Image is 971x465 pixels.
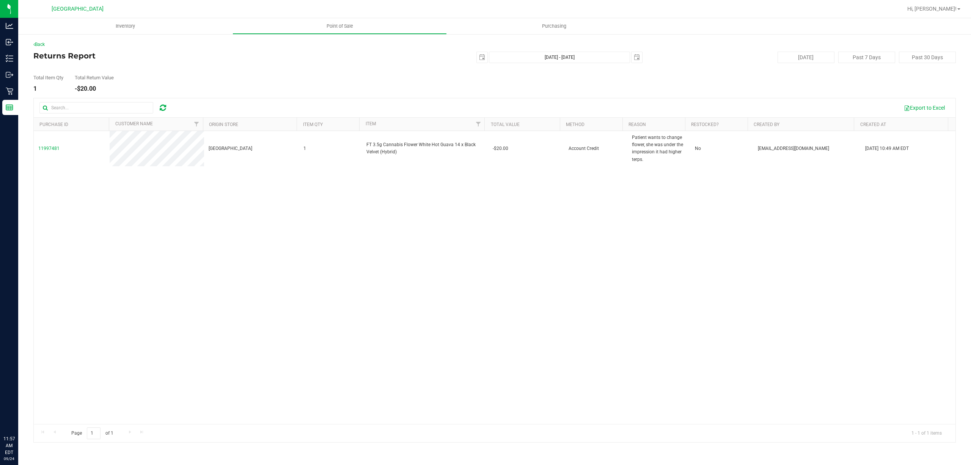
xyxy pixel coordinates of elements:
[899,101,950,114] button: Export to Excel
[18,18,233,34] a: Inventory
[493,145,508,152] span: -$20.00
[52,6,104,12] span: [GEOGRAPHIC_DATA]
[758,145,829,152] span: [EMAIL_ADDRESS][DOMAIN_NAME]
[190,118,203,131] a: Filter
[6,87,13,95] inline-svg: Retail
[303,145,306,152] span: 1
[628,122,646,127] a: Reason
[65,427,119,439] span: Page of 1
[3,435,15,456] p: 11:57 AM EDT
[6,55,13,62] inline-svg: Inventory
[209,122,238,127] a: Origin Store
[6,38,13,46] inline-svg: Inbound
[366,121,376,126] a: Item
[75,86,114,92] div: -$20.00
[477,52,487,63] span: select
[33,86,63,92] div: 1
[33,75,63,80] div: Total Item Qty
[754,122,779,127] a: Created By
[905,427,948,439] span: 1 - 1 of 1 items
[447,18,661,34] a: Purchasing
[566,122,584,127] a: Method
[75,75,114,80] div: Total Return Value
[865,145,909,152] span: [DATE] 10:49 AM EDT
[569,145,599,152] span: Account Credit
[8,404,30,427] iframe: Resource center
[899,52,956,63] button: Past 30 Days
[33,52,341,60] h4: Returns Report
[472,118,484,131] a: Filter
[39,122,68,127] a: Purchase ID
[695,146,701,151] span: No
[6,104,13,111] inline-svg: Reports
[38,146,60,151] span: 11997481
[838,52,895,63] button: Past 7 Days
[22,403,31,412] iframe: Resource center unread badge
[209,145,252,152] span: [GEOGRAPHIC_DATA]
[632,52,642,63] span: select
[491,122,520,127] a: Total Value
[33,42,45,47] a: Back
[316,23,363,30] span: Point of Sale
[691,122,719,127] a: Restocked?
[115,121,153,126] a: Customer Name
[3,456,15,462] p: 09/24
[303,122,323,127] a: Item Qty
[532,23,577,30] span: Purchasing
[6,22,13,30] inline-svg: Analytics
[632,134,686,163] span: Patient wants to change flower, she was under the impression it had higher terps.
[860,122,886,127] a: Created At
[778,52,834,63] button: [DATE]
[105,23,145,30] span: Inventory
[39,102,153,113] input: Search...
[366,141,484,156] span: FT 3.5g Cannabis Flower White Hot Guava 14 x Black Velvet (Hybrid)
[233,18,447,34] a: Point of Sale
[6,71,13,79] inline-svg: Outbound
[907,6,957,12] span: Hi, [PERSON_NAME]!
[87,427,101,439] input: 1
